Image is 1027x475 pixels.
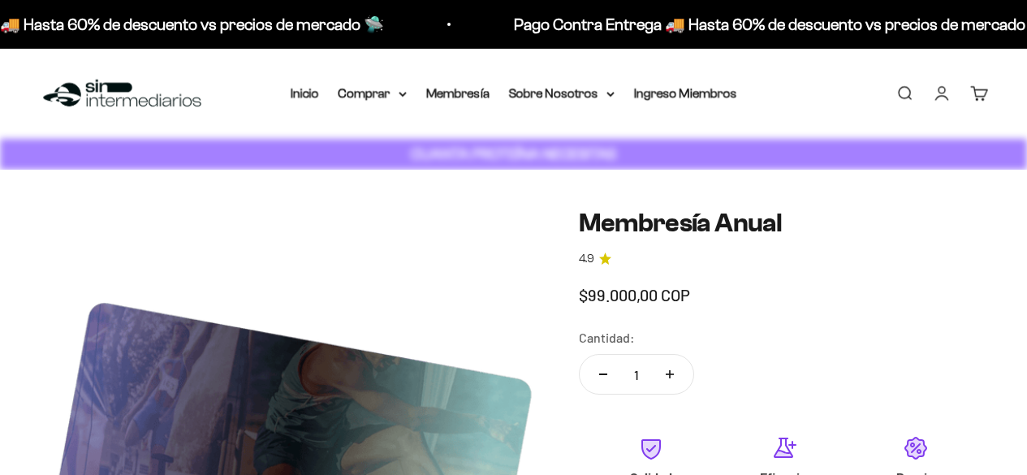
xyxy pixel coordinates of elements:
[579,209,988,237] h1: Membresía Anual
[579,327,635,348] label: Cantidad:
[509,83,615,104] summary: Sobre Nosotros
[634,86,737,100] a: Ingreso Miembros
[579,250,988,268] a: 4.94.9 de 5.0 estrellas
[646,355,693,394] button: Aumentar cantidad
[438,11,973,37] p: Pago Contra Entrega 🚚 Hasta 60% de descuento vs precios de mercado 🛸
[339,83,407,104] summary: Comprar
[579,282,690,308] sale-price: $99.000,00 COP
[411,145,616,162] strong: CUANTA PROTEÍNA NECESITAS
[426,86,490,100] a: Membresía
[291,86,319,100] a: Inicio
[579,250,594,268] span: 4.9
[580,355,627,394] button: Reducir cantidad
